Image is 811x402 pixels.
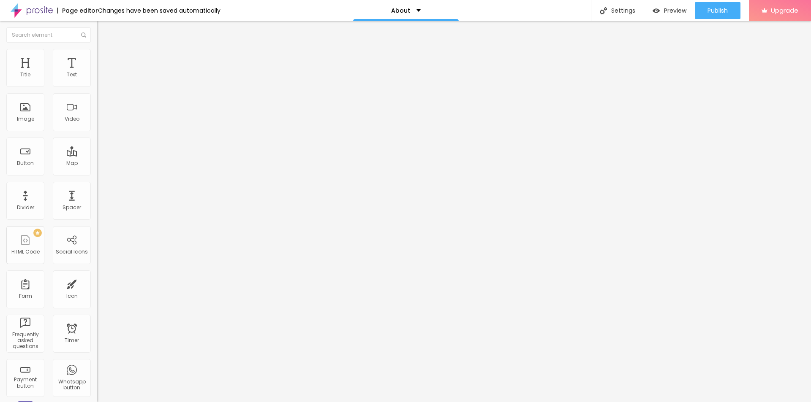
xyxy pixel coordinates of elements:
span: Publish [708,7,728,14]
div: Payment button [8,377,42,389]
span: Preview [664,7,686,14]
div: Icon [66,293,78,299]
div: Divider [17,205,34,210]
div: Text [67,72,77,78]
p: About [391,8,410,13]
img: view-1.svg [653,7,660,14]
div: Map [66,160,78,166]
div: Video [65,116,79,122]
div: Whatsapp button [55,379,88,391]
iframe: Editor [97,21,811,402]
img: Icone [81,32,86,38]
div: Form [19,293,32,299]
span: Upgrade [771,7,798,14]
div: HTML Code [11,249,40,255]
div: Changes have been saved automatically [98,8,220,13]
input: Search element [6,27,91,43]
img: Icone [600,7,607,14]
div: Page editor [57,8,98,13]
div: Image [17,116,34,122]
div: Frequently asked questions [8,332,42,350]
div: Title [20,72,30,78]
div: Spacer [63,205,81,210]
button: Publish [695,2,740,19]
div: Timer [65,337,79,343]
div: Social Icons [56,249,88,255]
button: Preview [644,2,695,19]
div: Button [17,160,34,166]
